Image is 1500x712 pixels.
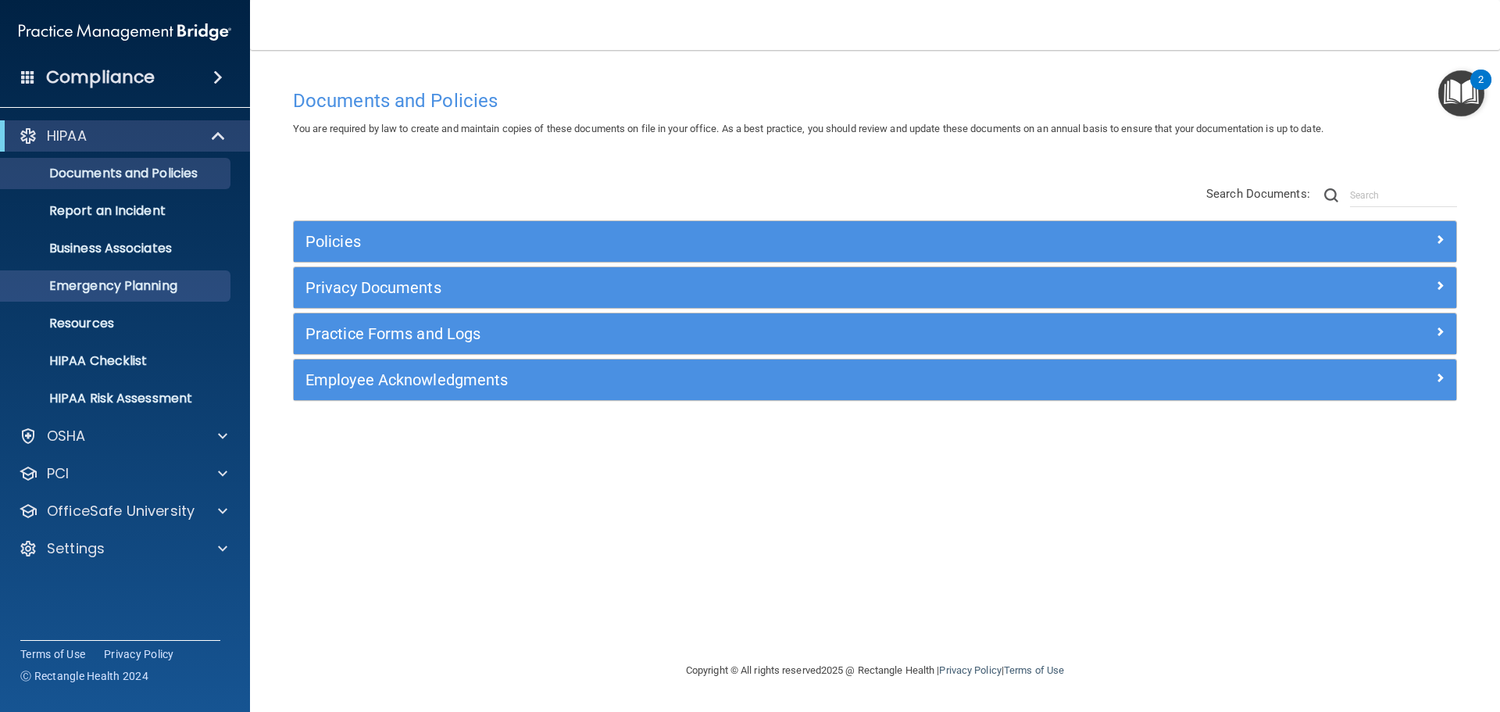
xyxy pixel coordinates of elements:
a: Practice Forms and Logs [305,321,1445,346]
p: Emergency Planning [10,278,223,294]
a: Settings [19,539,227,558]
h5: Practice Forms and Logs [305,325,1154,342]
h4: Compliance [46,66,155,88]
a: Privacy Policy [104,646,174,662]
p: Report an Incident [10,203,223,219]
img: PMB logo [19,16,231,48]
p: Business Associates [10,241,223,256]
a: HIPAA [19,127,227,145]
p: Settings [47,539,105,558]
h5: Privacy Documents [305,279,1154,296]
p: OfficeSafe University [47,502,195,521]
p: HIPAA Checklist [10,353,223,369]
a: PCI [19,464,227,483]
p: HIPAA Risk Assessment [10,391,223,406]
p: Resources [10,316,223,331]
a: Terms of Use [1004,664,1064,676]
p: PCI [47,464,69,483]
h5: Policies [305,233,1154,250]
span: Search Documents: [1206,187,1310,201]
img: ic-search.3b580494.png [1324,188,1338,202]
a: Privacy Policy [939,664,1001,676]
h5: Employee Acknowledgments [305,371,1154,388]
a: Terms of Use [20,646,85,662]
h4: Documents and Policies [293,91,1457,111]
a: Policies [305,229,1445,254]
a: OfficeSafe University [19,502,227,521]
a: Privacy Documents [305,275,1445,300]
input: Search [1350,184,1457,207]
button: Open Resource Center, 2 new notifications [1438,70,1484,116]
a: Employee Acknowledgments [305,367,1445,392]
a: OSHA [19,427,227,445]
p: HIPAA [47,127,87,145]
div: 2 [1478,80,1484,100]
span: Ⓒ Rectangle Health 2024 [20,668,148,684]
p: Documents and Policies [10,166,223,181]
div: Copyright © All rights reserved 2025 @ Rectangle Health | | [590,646,1160,696]
span: You are required by law to create and maintain copies of these documents on file in your office. ... [293,123,1323,134]
p: OSHA [47,427,86,445]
